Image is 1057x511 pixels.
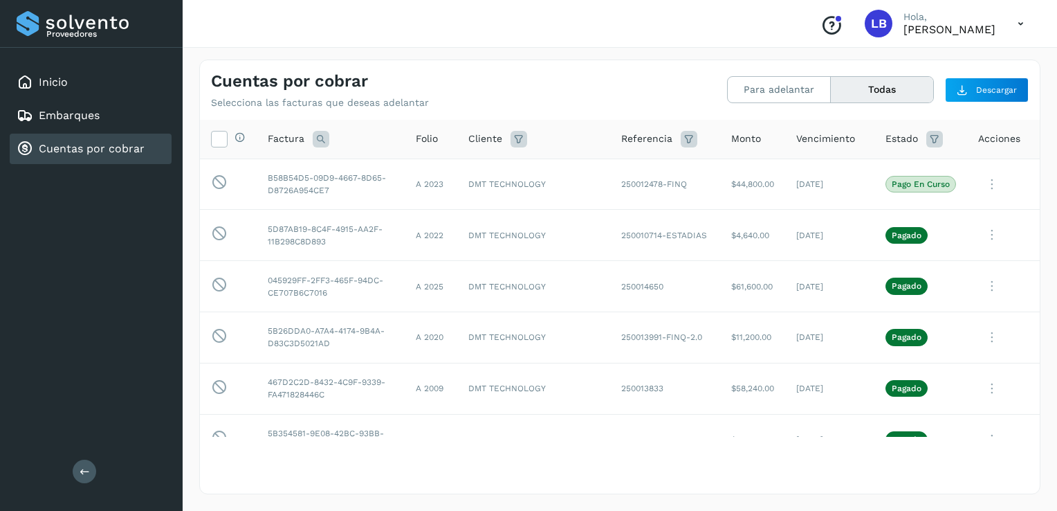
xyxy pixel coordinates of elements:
td: A 2020 [405,312,457,363]
a: Cuentas por cobrar [39,142,145,155]
button: Para adelantar [728,77,831,102]
a: Inicio [39,75,68,89]
p: Selecciona las facturas que deseas adelantar [211,97,429,109]
td: 5B354581-9E08-42BC-93BB-F301318A11D1 [257,414,405,465]
td: A 2004 [405,414,457,465]
td: B58B54D5-09D9-4667-8D65-D8726A954CE7 [257,159,405,210]
td: $58,240.00 [720,363,785,414]
td: A 2023 [405,159,457,210]
td: 250013991-FINQ-2.0 [610,312,720,363]
td: 250013991 [610,414,720,465]
p: Proveedores [46,29,166,39]
td: 5B26DDA0-A7A4-4174-9B4A-D83C3D5021AD [257,312,405,363]
td: [DATE] [785,312,874,363]
td: DMT TECHNOLOGY [457,363,610,414]
span: Descargar [976,84,1017,96]
span: Cliente [468,132,502,146]
div: Embarques [10,100,172,131]
td: [DATE] [785,210,874,261]
a: Embarques [39,109,100,122]
td: $67,200.00 [720,414,785,465]
p: Pagado [892,332,921,342]
p: Pago en curso [892,179,950,189]
p: Pagado [892,384,921,393]
span: Referencia [621,132,672,146]
td: 250012478-FINQ [610,159,720,210]
h4: Cuentas por cobrar [211,71,368,91]
button: Descargar [945,78,1029,102]
td: DMT TECHNOLOGY [457,210,610,261]
div: Inicio [10,67,172,98]
td: 250013833 [610,363,720,414]
span: Estado [885,132,918,146]
td: 045929FF-2FF3-465F-94DC-CE707B6C7016 [257,261,405,312]
td: DMT TECHNOLOGY [457,414,610,465]
td: A 2022 [405,210,457,261]
td: 467D2C2D-8432-4C9F-9339-FA471828446C [257,363,405,414]
td: A 2025 [405,261,457,312]
p: Pagado [892,435,921,445]
span: Monto [731,132,761,146]
td: DMT TECHNOLOGY [457,312,610,363]
p: Pagado [892,281,921,291]
td: [DATE] [785,159,874,210]
td: A 2009 [405,363,457,414]
p: Hola, [903,11,995,23]
td: 250010714-ESTADIAS [610,210,720,261]
td: [DATE] [785,363,874,414]
td: [DATE] [785,414,874,465]
span: Factura [268,132,304,146]
td: 5D87AB19-8C4F-4915-AA2F-11B298C8D893 [257,210,405,261]
td: $11,200.00 [720,312,785,363]
button: Todas [831,77,933,102]
p: Leticia Bolaños Serrano [903,23,995,36]
td: DMT TECHNOLOGY [457,261,610,312]
td: $44,800.00 [720,159,785,210]
span: Folio [416,132,438,146]
p: Pagado [892,231,921,240]
td: 250014650 [610,261,720,312]
div: Cuentas por cobrar [10,134,172,164]
span: Acciones [978,132,1020,146]
td: $61,600.00 [720,261,785,312]
span: Vencimiento [796,132,855,146]
td: $4,640.00 [720,210,785,261]
td: DMT TECHNOLOGY [457,159,610,210]
td: [DATE] [785,261,874,312]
